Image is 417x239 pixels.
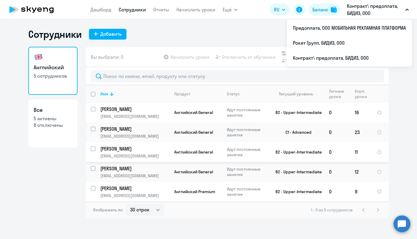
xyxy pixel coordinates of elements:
[227,127,268,138] p: Идут постоянные занятия
[100,173,169,178] p: [EMAIL_ADDRESS][DOMAIN_NAME]
[324,142,350,162] td: 0
[311,207,353,213] span: 1 - 5 из 5 сотрудников
[227,147,268,157] p: Идут постоянные занятия
[329,88,346,99] div: Личные уроки
[227,91,268,97] div: Статус
[324,162,350,182] td: 0
[350,182,372,202] td: 9
[34,52,43,62] img: english
[223,6,232,13] span: Ещё
[268,103,324,122] td: B2 - Upper-Intermediate
[91,53,123,61] span: Вы выбрали: 0
[329,88,350,99] div: Личные уроки
[100,91,108,97] div: Имя
[350,142,372,162] td: 11
[100,106,168,112] p: [PERSON_NAME]
[274,6,279,13] span: RU
[268,122,324,142] td: C1 - Advanced
[309,4,340,16] button: Балансbalance
[331,7,337,13] img: balance
[100,145,168,152] p: [PERSON_NAME]
[174,169,213,175] span: Английский General
[174,130,213,135] span: Английский General
[344,2,412,17] button: Контракт\ предоплата, БИДИЗ, ООО
[227,91,240,97] div: Статус
[119,7,146,13] a: Сотрудники
[153,7,169,13] a: Отчеты
[174,189,215,194] span: Английский Premium
[227,166,268,177] p: Идут постоянные занятия
[355,88,368,99] div: Корп. уроки
[174,91,222,97] div: Продукт
[100,193,169,198] p: [EMAIL_ADDRESS][DOMAIN_NAME]
[34,122,72,128] p: 8 отключены
[100,133,169,139] p: [EMAIL_ADDRESS][DOMAIN_NAME]
[34,115,72,122] p: 5 активны
[347,2,403,17] p: Контракт\ предоплата, БИДИЗ, ООО
[355,88,372,99] div: Корп. уроки
[287,19,412,67] ul: Ещё
[100,145,169,152] a: [PERSON_NAME]
[223,4,238,16] button: Ещё
[100,114,169,119] p: [EMAIL_ADDRESS][DOMAIN_NAME]
[93,207,123,213] span: Отображать по:
[100,165,169,172] a: [PERSON_NAME]
[34,73,72,79] p: 5 сотрудников
[34,106,72,114] h3: Все
[100,185,169,192] a: [PERSON_NAME]
[350,162,372,182] td: 12
[174,149,213,155] span: Английский General
[100,30,122,37] div: Добавить
[28,47,78,95] a: Английский5 сотрудников
[227,186,268,197] p: Идут постоянные занятия
[268,162,324,182] td: B2 - Upper-Intermediate
[174,110,213,115] span: Английский General
[279,91,313,97] div: Текущий уровень
[273,91,324,97] div: Текущий уровень
[100,106,169,112] a: [PERSON_NAME]
[100,185,168,192] p: [PERSON_NAME]
[350,103,372,122] td: 16
[100,126,168,132] p: [PERSON_NAME]
[100,91,169,97] div: Имя
[34,64,72,71] h3: Английский
[268,142,324,162] td: B2 - Upper-Intermediate
[350,122,372,142] td: 23
[227,107,268,118] p: Идут постоянные занятия
[324,182,350,202] td: 0
[268,182,324,202] td: B2 - Upper-Intermediate
[174,91,190,97] div: Продукт
[324,122,350,142] td: 0
[100,165,168,172] p: [PERSON_NAME]
[28,100,78,148] a: Все5 активны8 отключены
[100,126,169,132] a: [PERSON_NAME]
[91,70,384,82] input: Поиск по имени, email, продукту или статусу
[312,6,328,13] div: Баланс
[100,153,169,159] p: [EMAIL_ADDRESS][DOMAIN_NAME]
[89,29,126,40] button: Добавить
[324,103,350,122] td: 0
[90,7,111,13] a: Дашборд
[176,7,215,13] a: Начислить уроки
[270,4,290,16] button: RU
[28,28,82,40] h1: Сотрудники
